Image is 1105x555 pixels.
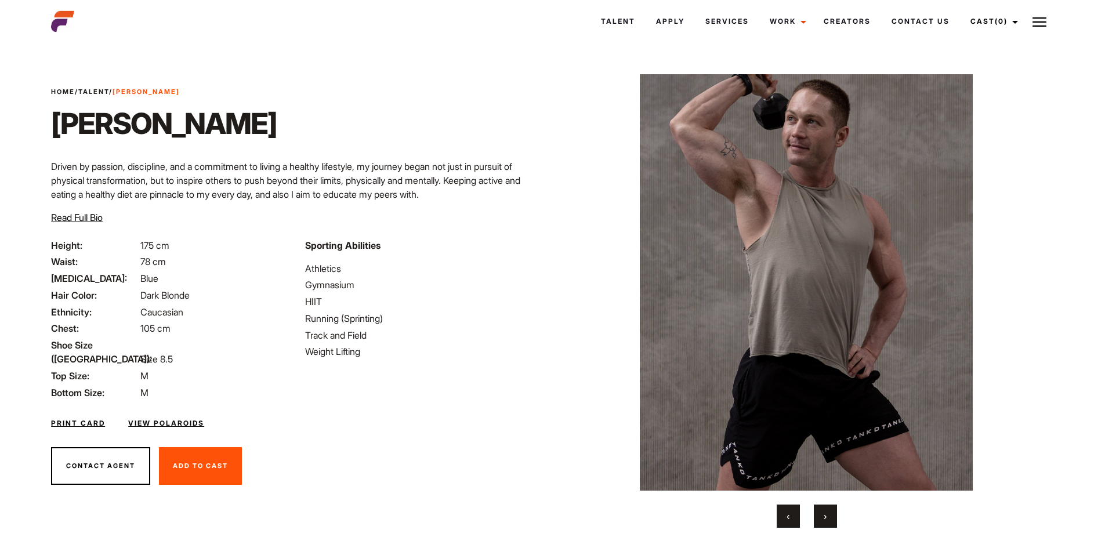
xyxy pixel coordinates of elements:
a: View Polaroids [128,418,204,429]
a: Cast(0) [960,6,1025,37]
a: Creators [813,6,881,37]
a: Talent [78,88,109,96]
span: Blue [140,273,158,284]
span: M [140,387,148,398]
span: Size 8.5 [140,353,173,365]
li: Track and Field [305,328,545,342]
li: Running (Sprinting) [305,311,545,325]
span: Dark Blonde [140,289,190,301]
a: Home [51,88,75,96]
img: Burger icon [1032,15,1046,29]
strong: Sporting Abilities [305,240,381,251]
span: Waist: [51,255,138,269]
span: Add To Cast [173,462,228,470]
span: Ethnicity: [51,305,138,319]
span: Shoe Size ([GEOGRAPHIC_DATA]): [51,338,138,366]
span: 105 cm [140,322,171,334]
span: Next [824,510,827,522]
li: Gymnasium [305,278,545,292]
span: 175 cm [140,240,169,251]
span: M [140,370,148,382]
button: Read Full Bio [51,211,103,224]
span: 78 cm [140,256,166,267]
img: cropped-aefm-brand-fav-22-square.png [51,10,74,33]
a: Services [695,6,759,37]
li: Athletics [305,262,545,275]
span: Bottom Size: [51,386,138,400]
p: Driven by passion, discipline, and a commitment to living a healthy lifestyle, my journey began n... [51,159,545,201]
a: Apply [646,6,695,37]
span: Previous [787,510,789,522]
span: Top Size: [51,369,138,383]
span: Height: [51,238,138,252]
strong: [PERSON_NAME] [113,88,180,96]
a: Contact Us [881,6,960,37]
span: / / [51,87,180,97]
span: Read Full Bio [51,212,103,223]
span: Caucasian [140,306,183,318]
span: Chest: [51,321,138,335]
h1: [PERSON_NAME] [51,106,277,141]
a: Talent [590,6,646,37]
span: [MEDICAL_DATA]: [51,271,138,285]
li: HIIT [305,295,545,309]
a: Print Card [51,418,105,429]
button: Contact Agent [51,447,150,485]
li: Weight Lifting [305,344,545,358]
span: (0) [995,17,1008,26]
a: Work [759,6,813,37]
span: Hair Color: [51,288,138,302]
button: Add To Cast [159,447,242,485]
